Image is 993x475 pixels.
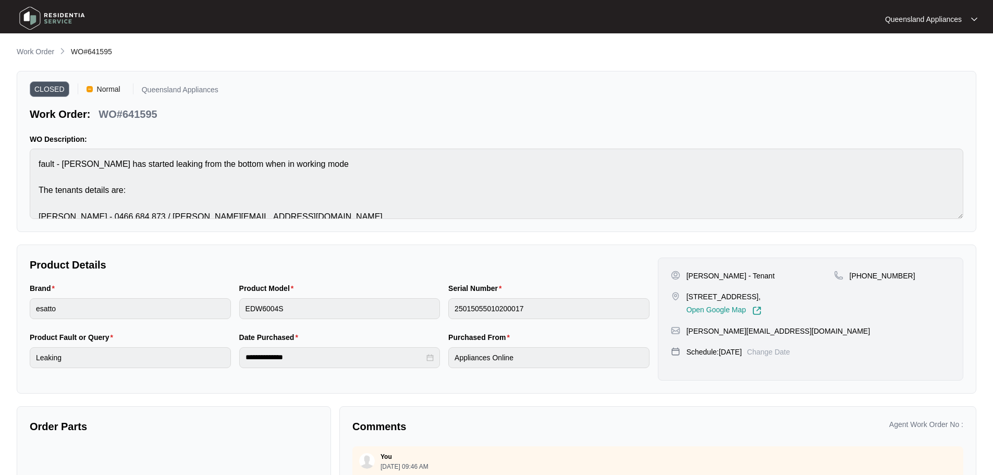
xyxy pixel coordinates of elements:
p: Agent Work Order No : [889,419,963,430]
p: [STREET_ADDRESS], [686,291,762,302]
img: map-pin [834,271,843,280]
p: Schedule: [DATE] [686,347,742,357]
p: Order Parts [30,419,318,434]
label: Product Fault or Query [30,332,117,343]
input: Serial Number [448,298,649,319]
label: Date Purchased [239,332,302,343]
img: map-pin [671,347,680,356]
img: map-pin [671,326,680,335]
p: Work Order [17,46,54,57]
img: map-pin [671,291,680,301]
p: Queensland Appliances [142,86,218,97]
input: Product Model [239,298,440,319]
p: Work Order: [30,107,90,121]
a: Work Order [15,46,56,58]
span: WO#641595 [71,47,112,56]
p: You [381,453,392,461]
input: Product Fault or Query [30,347,231,368]
p: Queensland Appliances [885,14,962,25]
img: user.svg [359,453,375,469]
p: [PERSON_NAME] - Tenant [686,271,775,281]
img: Link-External [752,306,762,315]
p: WO Description: [30,134,963,144]
input: Purchased From [448,347,649,368]
span: CLOSED [30,81,69,97]
label: Brand [30,283,59,294]
p: [PHONE_NUMBER] [850,271,915,281]
p: Comments [352,419,651,434]
label: Product Model [239,283,298,294]
img: Vercel Logo [87,86,93,92]
p: WO#641595 [99,107,157,121]
img: chevron-right [58,47,67,55]
p: Change Date [747,347,790,357]
label: Purchased From [448,332,514,343]
a: Open Google Map [686,306,762,315]
p: [DATE] 09:46 AM [381,464,428,470]
input: Date Purchased [246,352,425,363]
img: user-pin [671,271,680,280]
p: Product Details [30,258,649,272]
span: Normal [93,81,125,97]
img: residentia service logo [16,3,89,34]
textarea: fault - [PERSON_NAME] has started leaking from the bottom when in working mode The tenants detail... [30,149,963,219]
p: [PERSON_NAME][EMAIL_ADDRESS][DOMAIN_NAME] [686,326,870,336]
label: Serial Number [448,283,506,294]
img: dropdown arrow [971,17,977,22]
input: Brand [30,298,231,319]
